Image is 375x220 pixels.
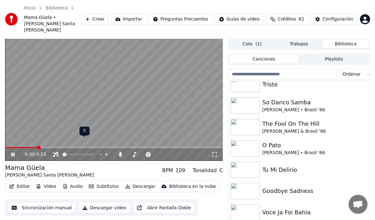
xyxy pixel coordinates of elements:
span: Créditos [278,16,296,22]
button: Preguntas Frecuentes [149,14,212,25]
span: 61 [299,16,304,22]
button: Trabajos [275,39,322,49]
button: Configuración [311,14,357,25]
div: O Pato [262,141,367,150]
button: Biblioteca [322,39,369,49]
div: [PERSON_NAME] Santa [PERSON_NAME] [5,172,94,178]
button: Playlists [299,55,369,64]
button: Importar [111,14,146,25]
div: [PERSON_NAME] • Brasil '66 [262,107,367,113]
div: [PERSON_NAME] & Brasil '66 [262,128,367,135]
a: Inicio [24,5,36,11]
button: Abrir Pantalla Doble [133,202,195,213]
div: Open chat [348,195,367,214]
div: The Fool On The Hill [262,119,367,128]
div: [PERSON_NAME] • Brasil '66 [262,150,367,156]
button: Descargar video [78,202,130,213]
span: Mama Güela • [PERSON_NAME] Santa [PERSON_NAME] [24,14,81,33]
button: Sincronización manual [8,202,76,213]
button: Cola [229,39,275,49]
div: Biblioteca en la nube [169,183,216,190]
span: ( 1 ) [255,41,262,47]
div: / [25,151,40,158]
button: Subtítulos [86,182,121,191]
nav: breadcrumb [24,5,81,33]
div: Goodbye Sadness [262,187,367,195]
div: Tonalidad [193,167,217,174]
div: BPM [162,167,173,174]
div: So Danco Samba [262,98,367,107]
button: Guías de video [215,14,263,25]
button: Créditos61 [266,14,308,25]
div: Configuración [323,16,353,22]
button: Video [33,182,58,191]
div: 0 [79,126,89,135]
div: Tu Mi Delirio [262,165,367,174]
span: 0:30 [25,151,34,158]
span: Ordenar [342,71,360,78]
button: Audio [60,182,85,191]
button: Crear [81,14,109,25]
button: Descargar [123,182,158,191]
a: Biblioteca [46,5,68,11]
div: Voce Ja Foi Bahia [262,208,367,217]
span: 3:23 [36,151,46,158]
div: Mama Güela [5,163,94,172]
div: 109 [175,167,185,174]
div: C [219,167,223,174]
img: youka [5,13,18,26]
button: Editar [7,182,32,191]
div: Triste [262,80,367,89]
button: Canciones [229,55,299,64]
